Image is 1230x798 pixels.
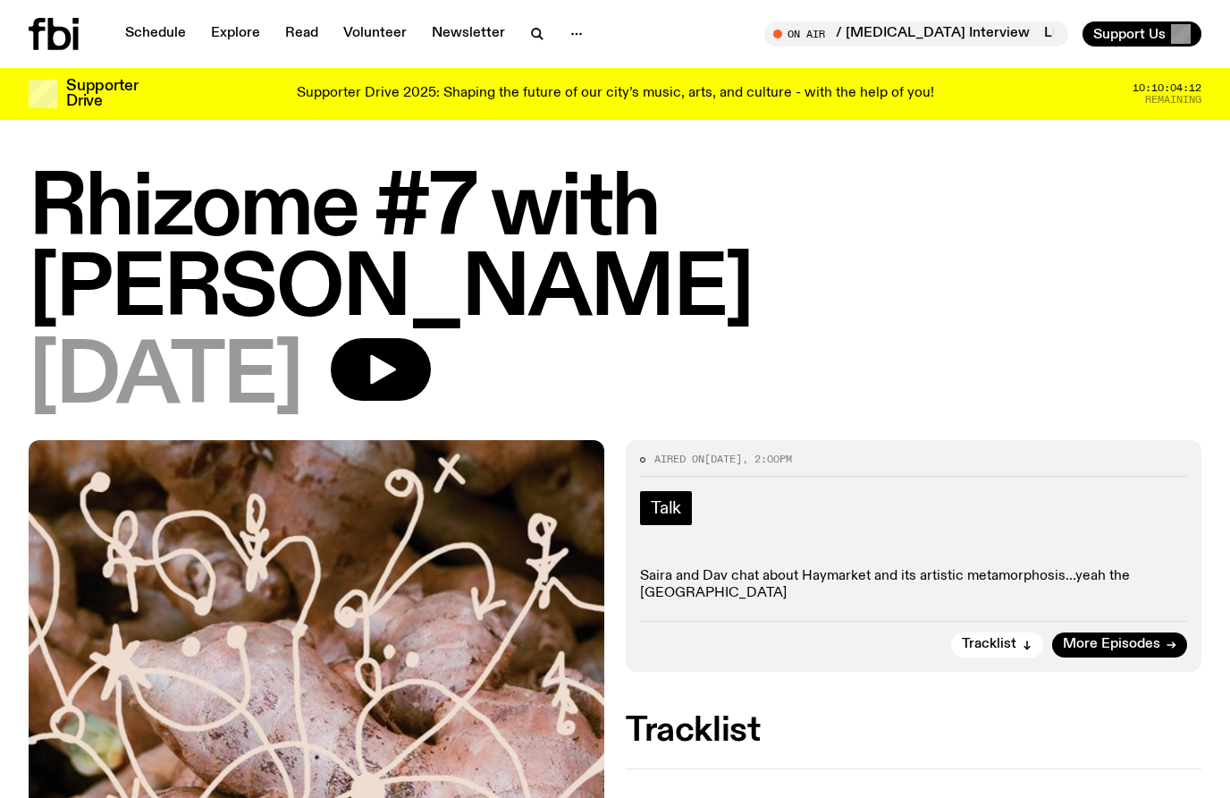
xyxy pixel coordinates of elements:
h1: Rhizome #7 with [PERSON_NAME] [29,170,1201,331]
button: Tracklist [951,632,1043,658]
a: Volunteer [333,21,417,47]
a: Explore [200,21,271,47]
a: Read [274,21,329,47]
a: Schedule [114,21,197,47]
span: Aired on [654,452,704,466]
span: , 2:00pm [742,452,792,466]
span: Support Us [1093,26,1166,42]
h2: Tracklist [626,715,1201,747]
span: Talk [651,498,681,518]
button: On AirLunch with [PERSON_NAME] / [MEDICAL_DATA] InterviewLunch with [PERSON_NAME] / [MEDICAL_DATA... [764,21,1068,47]
span: Remaining [1145,95,1201,105]
p: Supporter Drive 2025: Shaping the future of our city’s music, arts, and culture - with the help o... [297,86,934,102]
span: 10:10:04:12 [1133,83,1201,93]
button: Support Us [1083,21,1201,47]
span: [DATE] [29,338,302,419]
a: More Episodes [1052,632,1187,658]
h3: Supporter Drive [66,79,138,109]
a: Talk [640,491,692,525]
span: [DATE] [704,452,742,466]
p: Saira and Dav chat about Haymarket and its artistic metamorphosis...yeah the [GEOGRAPHIC_DATA] [640,568,1187,602]
span: Tracklist [962,638,1016,651]
span: More Episodes [1063,638,1160,651]
a: Newsletter [421,21,516,47]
